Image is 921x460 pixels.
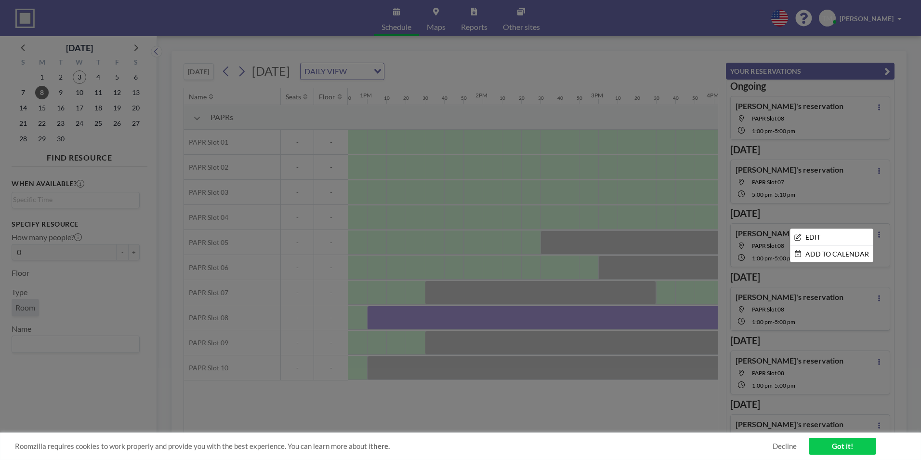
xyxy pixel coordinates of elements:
li: EDIT [790,229,873,245]
span: Roomzilla requires cookies to work properly and provide you with the best experience. You can lea... [15,442,773,451]
li: ADD TO CALENDAR [790,246,873,262]
a: Decline [773,442,797,451]
a: Got it! [809,438,876,455]
a: here. [373,442,390,450]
